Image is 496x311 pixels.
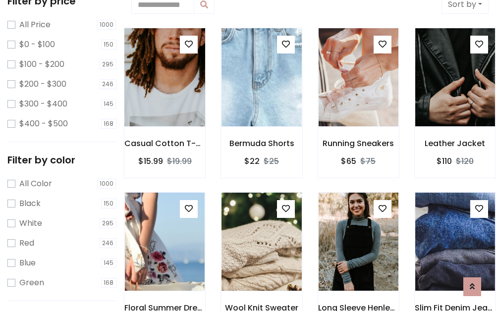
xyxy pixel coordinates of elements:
[101,40,117,50] span: 150
[101,199,117,208] span: 150
[19,217,42,229] label: White
[19,58,64,70] label: $100 - $200
[415,139,496,148] h6: Leather Jacket
[100,238,117,248] span: 246
[19,257,36,269] label: Blue
[360,155,376,167] del: $75
[124,139,205,148] h6: Casual Cotton T-Shirt
[97,179,117,189] span: 1000
[19,39,55,51] label: $0 - $100
[437,156,452,166] h6: $110
[100,79,117,89] span: 246
[456,155,474,167] del: $120
[97,20,117,30] span: 1000
[19,78,66,90] label: $200 - $300
[101,119,117,129] span: 168
[101,258,117,268] span: 145
[100,59,117,69] span: 295
[19,198,41,209] label: Black
[19,118,68,130] label: $400 - $500
[167,155,192,167] del: $19.99
[264,155,279,167] del: $25
[19,237,34,249] label: Red
[244,156,260,166] h6: $22
[318,139,399,148] h6: Running Sneakers
[19,98,67,110] label: $300 - $400
[101,278,117,288] span: 168
[19,19,51,31] label: All Price
[138,156,163,166] h6: $15.99
[19,178,52,190] label: All Color
[7,154,116,166] h5: Filter by color
[101,99,117,109] span: 145
[100,218,117,228] span: 295
[19,277,44,289] label: Green
[221,139,302,148] h6: Bermuda Shorts
[341,156,356,166] h6: $65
